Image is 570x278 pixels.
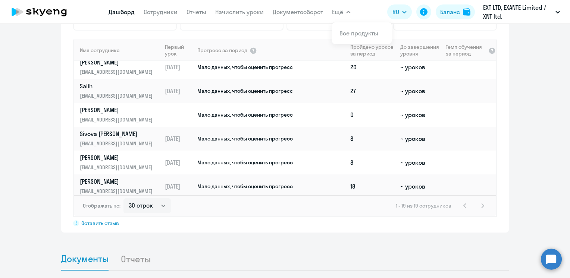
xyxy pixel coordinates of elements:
p: Sivova [PERSON_NAME] [80,130,157,138]
button: RU [387,4,412,19]
td: 18 [347,174,397,198]
th: До завершения уровня [397,40,442,61]
div: Баланс [440,7,460,16]
a: Все продукты [339,29,378,37]
p: [PERSON_NAME] [80,177,157,186]
p: [EMAIL_ADDRESS][DOMAIN_NAME] [80,92,157,100]
p: [EMAIL_ADDRESS][DOMAIN_NAME] [80,139,157,148]
td: ~ уроков [397,103,442,127]
p: [PERSON_NAME] [80,58,157,66]
p: EXT LTD, ‎EXANTE Limited / XNT ltd. [483,3,552,21]
td: ~ уроков [397,127,442,151]
img: balance [463,8,470,16]
td: ~ уроков [397,151,442,174]
td: [DATE] [162,79,197,103]
span: 1 - 19 из 19 сотрудников [396,202,451,209]
span: Мало данных, чтобы оценить прогресс [197,159,293,166]
span: Документы [61,253,109,264]
span: Оставить отзыв [81,220,119,227]
p: [EMAIL_ADDRESS][DOMAIN_NAME] [80,187,157,195]
p: [PERSON_NAME] [80,154,157,162]
th: Первый урок [162,40,197,61]
a: [PERSON_NAME][EMAIL_ADDRESS][DOMAIN_NAME] [80,58,162,76]
td: [DATE] [162,174,197,198]
a: Sivova [PERSON_NAME][EMAIL_ADDRESS][DOMAIN_NAME] [80,130,162,148]
span: Отображать по: [83,202,120,209]
span: Мало данных, чтобы оценить прогресс [197,64,293,70]
th: Имя сотрудника [74,40,162,61]
td: 0 [347,103,397,127]
a: Начислить уроки [215,8,264,16]
span: Ещё [332,7,343,16]
p: Salih [80,82,157,90]
span: Прогресс за период [197,47,247,54]
td: 8 [347,151,397,174]
a: Дашборд [109,8,135,16]
td: [DATE] [162,127,197,151]
span: Мало данных, чтобы оценить прогресс [197,183,293,190]
p: [EMAIL_ADDRESS][DOMAIN_NAME] [80,163,157,171]
span: Темп обучения за период [446,44,486,57]
a: Документооборот [273,8,323,16]
p: [EMAIL_ADDRESS][DOMAIN_NAME] [80,68,157,76]
button: Ещё [332,4,351,19]
span: Мало данных, чтобы оценить прогресс [197,88,293,94]
th: Пройдено уроков за период [347,40,397,61]
span: RU [392,7,399,16]
a: Отчеты [187,8,206,16]
a: Salih[EMAIL_ADDRESS][DOMAIN_NAME] [80,82,162,100]
td: [DATE] [162,151,197,174]
p: [PERSON_NAME] [80,106,157,114]
p: [EMAIL_ADDRESS][DOMAIN_NAME] [80,116,157,124]
td: ~ уроков [397,79,442,103]
ul: Tabs [61,247,509,271]
a: [PERSON_NAME][EMAIL_ADDRESS][DOMAIN_NAME] [80,177,162,195]
td: ~ уроков [397,174,442,198]
td: 8 [347,127,397,151]
td: ~ уроков [397,55,442,79]
button: EXT LTD, ‎EXANTE Limited / XNT ltd. [479,3,564,21]
a: [PERSON_NAME][EMAIL_ADDRESS][DOMAIN_NAME] [80,154,162,171]
td: 20 [347,55,397,79]
span: Мало данных, чтобы оценить прогресс [197,111,293,118]
td: [DATE] [162,55,197,79]
a: Сотрудники [144,8,178,16]
td: 27 [347,79,397,103]
span: Мало данных, чтобы оценить прогресс [197,135,293,142]
button: Балансbalance [436,4,475,19]
a: [PERSON_NAME][EMAIL_ADDRESS][DOMAIN_NAME] [80,106,162,124]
